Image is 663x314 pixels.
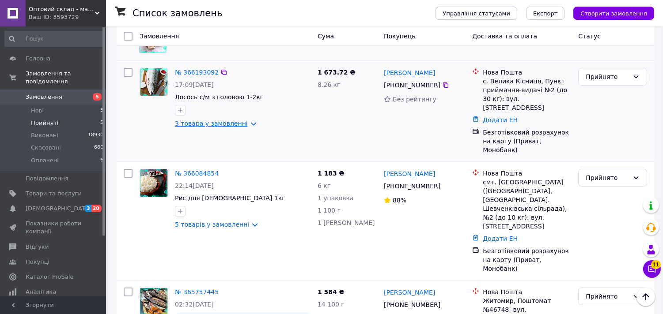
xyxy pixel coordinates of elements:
[4,31,104,47] input: Пошук
[31,144,61,152] span: Скасовані
[384,33,415,40] span: Покупець
[483,68,571,77] div: Нова Пошта
[31,131,58,139] span: Виконані
[483,128,571,154] div: Безготівковий розрахунок на карту (Приват, Монобанк)
[26,205,91,213] span: [DEMOGRAPHIC_DATA]
[564,9,654,16] a: Створити замовлення
[483,116,518,123] a: Додати ЕН
[318,170,345,177] span: 1 183 ₴
[175,120,248,127] a: 3 товара у замовленні
[318,81,340,88] span: 8.26 кг
[175,194,285,202] a: Рис для [DEMOGRAPHIC_DATA] 1кг
[94,144,103,152] span: 660
[636,288,655,306] button: Наверх
[91,205,102,212] span: 20
[133,8,222,19] h1: Список замовлень
[29,13,106,21] div: Ваш ID: 3593729
[384,183,440,190] span: [PHONE_NUMBER]
[483,247,571,273] div: Безготівковий розрахунок на карту (Приват, Монобанк)
[26,55,50,63] span: Головна
[26,175,68,183] span: Повідомлення
[26,190,82,198] span: Товари та послуги
[318,288,345,295] span: 1 584 ₴
[318,219,375,226] span: 1 [PERSON_NAME]
[318,182,330,189] span: 6 кг
[483,235,518,242] a: Додати ЕН
[26,93,62,101] span: Замовлення
[100,107,103,115] span: 5
[384,169,435,178] a: [PERSON_NAME]
[140,33,179,40] span: Замовлення
[31,157,59,164] span: Оплачені
[175,221,249,228] a: 5 товарів у замовленні
[384,288,435,297] a: [PERSON_NAME]
[573,7,654,20] button: Створити замовлення
[26,258,49,266] span: Покупці
[393,96,436,103] span: Без рейтингу
[578,33,601,40] span: Статус
[175,170,219,177] a: № 366084854
[586,72,629,82] div: Прийнято
[140,68,167,96] img: Фото товару
[318,33,334,40] span: Cума
[384,68,435,77] a: [PERSON_NAME]
[31,119,58,127] span: Прийняті
[26,288,56,296] span: Аналітика
[88,131,103,139] span: 18930
[483,169,571,178] div: Нова Пошта
[26,70,106,86] span: Замовлення та повідомлення
[533,10,558,17] span: Експорт
[140,169,168,197] a: Фото товару
[384,82,440,89] span: [PHONE_NUMBER]
[483,77,571,112] div: с. Велика Кісниця, Пункт приймання-видачі №2 (до 30 кг): вул. [STREET_ADDRESS]
[29,5,95,13] span: Оптовий склад - магазин морепродуктів
[586,173,629,183] div: Прийнято
[443,10,510,17] span: Управління статусами
[175,301,214,308] span: 02:32[DATE]
[580,10,647,17] span: Створити замовлення
[483,178,571,231] div: смт. [GEOGRAPHIC_DATA] ([GEOGRAPHIC_DATA], [GEOGRAPHIC_DATA]. Шевченківська сільрада), №2 (до 10 ...
[643,260,661,278] button: Чат з покупцем11
[175,69,219,76] a: № 366193092
[100,157,103,164] span: 6
[175,182,214,189] span: 22:14[DATE]
[84,205,91,212] span: 3
[384,301,440,308] span: [PHONE_NUMBER]
[175,81,214,88] span: 17:09[DATE]
[651,260,661,269] span: 11
[31,107,44,115] span: Нові
[483,288,571,296] div: Нова Пошта
[436,7,517,20] button: Управління статусами
[26,220,82,235] span: Показники роботи компанії
[318,194,354,202] span: 1 упаковка
[586,292,629,301] div: Прийнято
[318,207,341,214] span: 1 100 г
[175,93,263,101] a: Лосось с/м з головою 1-2кг
[140,169,167,197] img: Фото товару
[26,273,73,281] span: Каталог ProSale
[93,93,102,101] span: 5
[526,7,565,20] button: Експорт
[100,119,103,127] span: 5
[393,197,406,204] span: 88%
[140,68,168,96] a: Фото товару
[472,33,537,40] span: Доставка та оплата
[318,69,356,76] span: 1 673.72 ₴
[318,301,345,308] span: 14 100 г
[26,243,49,251] span: Відгуки
[175,288,219,295] a: № 365757445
